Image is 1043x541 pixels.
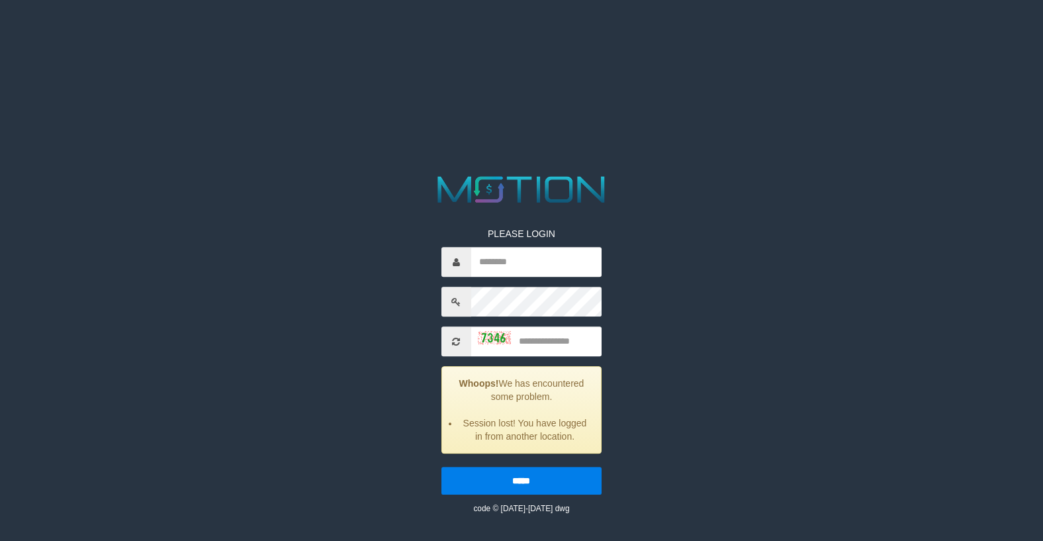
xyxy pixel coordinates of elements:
p: PLEASE LOGIN [441,228,602,241]
small: code © [DATE]-[DATE] dwg [473,505,569,514]
img: MOTION_logo.png [430,172,613,207]
li: Session lost! You have logged in from another location. [459,417,592,444]
img: captcha [478,331,511,344]
div: We has encountered some problem. [441,367,602,454]
strong: Whoops! [459,379,499,389]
